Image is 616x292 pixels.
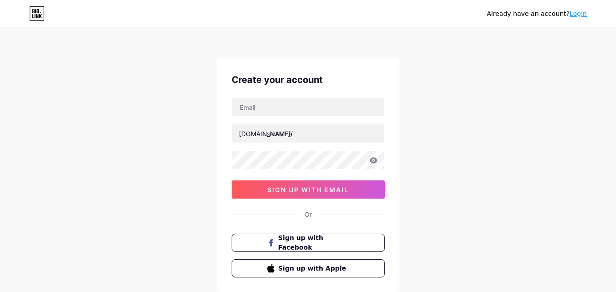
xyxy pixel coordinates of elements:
button: Sign up with Apple [232,259,385,277]
div: Already have an account? [487,9,587,19]
a: Login [569,10,587,17]
button: Sign up with Facebook [232,234,385,252]
span: Sign up with Facebook [278,233,349,252]
input: username [232,124,384,143]
input: Email [232,98,384,116]
div: [DOMAIN_NAME]/ [239,129,293,138]
button: sign up with email [232,180,385,199]
div: Create your account [232,73,385,87]
span: sign up with email [267,186,349,194]
span: Sign up with Apple [278,264,349,273]
div: Or [305,210,312,219]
